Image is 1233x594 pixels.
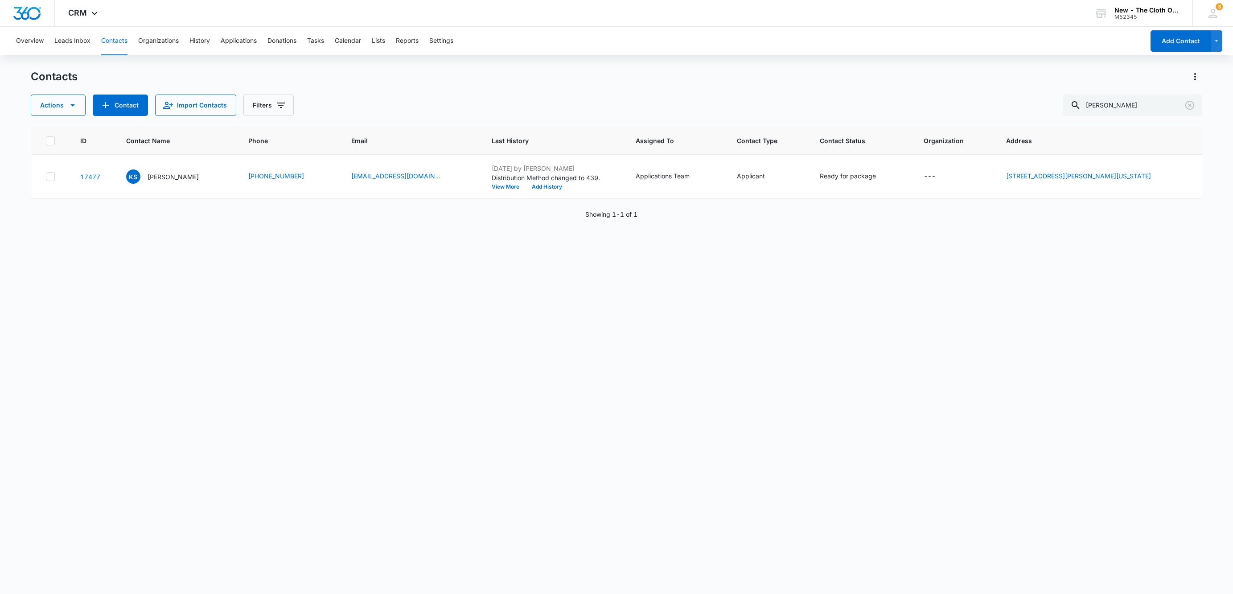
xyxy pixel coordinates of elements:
[126,169,140,184] span: KS
[80,136,92,145] span: ID
[68,8,87,17] span: CRM
[16,27,44,55] button: Overview
[189,27,210,55] button: History
[526,184,568,190] button: Add History
[351,171,456,182] div: Email - kristinshinkle@gmail.com - Select to Edit Field
[924,136,972,145] span: Organization
[351,171,440,181] a: [EMAIL_ADDRESS][DOMAIN_NAME]
[492,173,603,182] p: Distribution Method changed to 439.
[1114,14,1180,20] div: account id
[737,171,765,181] div: Applicant
[126,136,214,145] span: Contact Name
[1006,171,1167,182] div: Address - 15103 McRae Ave, Norwalk, California, 90650 - Select to Edit Field
[924,171,952,182] div: Organization - - Select to Edit Field
[221,27,257,55] button: Applications
[492,164,603,173] p: [DATE] by [PERSON_NAME]
[1114,7,1180,14] div: account name
[155,95,236,116] button: Import Contacts
[1216,3,1223,10] div: notifications count
[148,172,199,181] p: [PERSON_NAME]
[1006,172,1151,180] a: [STREET_ADDRESS][PERSON_NAME][US_STATE]
[243,95,294,116] button: Filters
[372,27,385,55] button: Lists
[31,95,86,116] button: Actions
[248,171,320,182] div: Phone - (831) 402-2363 - Select to Edit Field
[820,136,889,145] span: Contact Status
[1063,95,1202,116] input: Search Contacts
[248,171,304,181] a: [PHONE_NUMBER]
[101,27,127,55] button: Contacts
[1151,30,1211,52] button: Add Contact
[636,171,690,181] div: Applications Team
[31,70,78,83] h1: Contacts
[492,136,601,145] span: Last History
[737,136,785,145] span: Contact Type
[924,171,936,182] div: ---
[636,136,703,145] span: Assigned To
[307,27,324,55] button: Tasks
[396,27,419,55] button: Reports
[267,27,296,55] button: Donations
[335,27,361,55] button: Calendar
[1216,3,1223,10] span: 3
[351,136,457,145] span: Email
[492,184,526,190] button: View More
[636,171,706,182] div: Assigned To - Applications Team - Select to Edit Field
[1183,98,1197,112] button: Clear
[737,171,781,182] div: Contact Type - Applicant - Select to Edit Field
[80,173,100,181] a: Navigate to contact details page for Kristin Shinkle
[54,27,90,55] button: Leads Inbox
[1188,70,1202,84] button: Actions
[820,171,876,181] div: Ready for package
[585,210,637,219] p: Showing 1-1 of 1
[138,27,179,55] button: Organizations
[93,95,148,116] button: Add Contact
[820,171,892,182] div: Contact Status - Ready for package - Select to Edit Field
[126,169,215,184] div: Contact Name - Kristin Shinkle - Select to Edit Field
[429,27,453,55] button: Settings
[1006,136,1174,145] span: Address
[248,136,317,145] span: Phone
